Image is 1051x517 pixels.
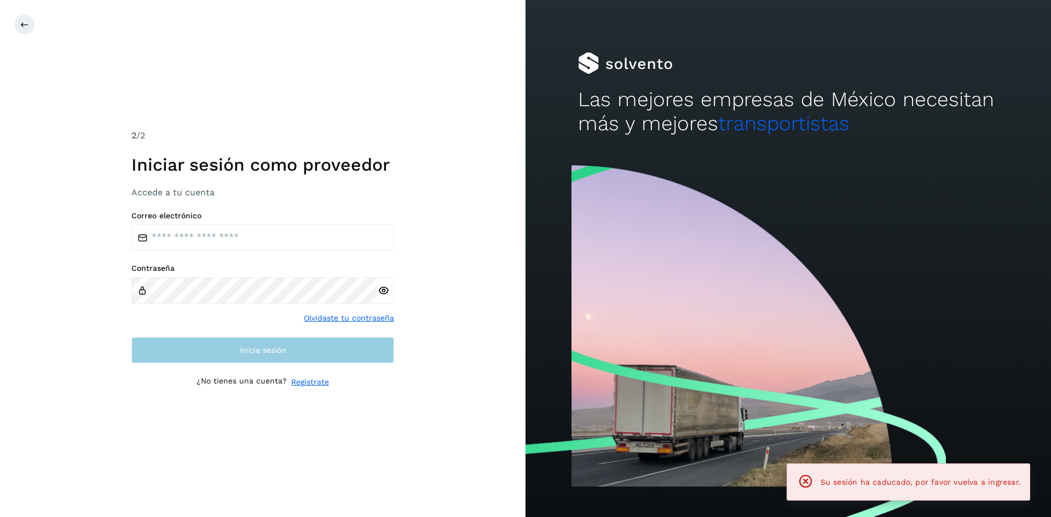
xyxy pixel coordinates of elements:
[131,154,394,175] h1: Iniciar sesión como proveedor
[197,376,287,388] p: ¿No tienes una cuenta?
[131,187,394,197] h3: Accede a tu cuenta
[291,376,329,388] a: Regístrate
[718,112,850,135] span: transportistas
[131,264,394,273] label: Contraseña
[131,211,394,220] label: Correo electrónico
[240,346,286,354] span: Inicia sesión
[304,312,394,324] a: Olvidaste tu contraseña
[131,130,136,141] span: 2
[578,88,998,136] h2: Las mejores empresas de México necesitan más y mejores
[131,129,394,142] div: /2
[131,337,394,363] button: Inicia sesión
[821,478,1021,486] span: Su sesión ha caducado, por favor vuelva a ingresar.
